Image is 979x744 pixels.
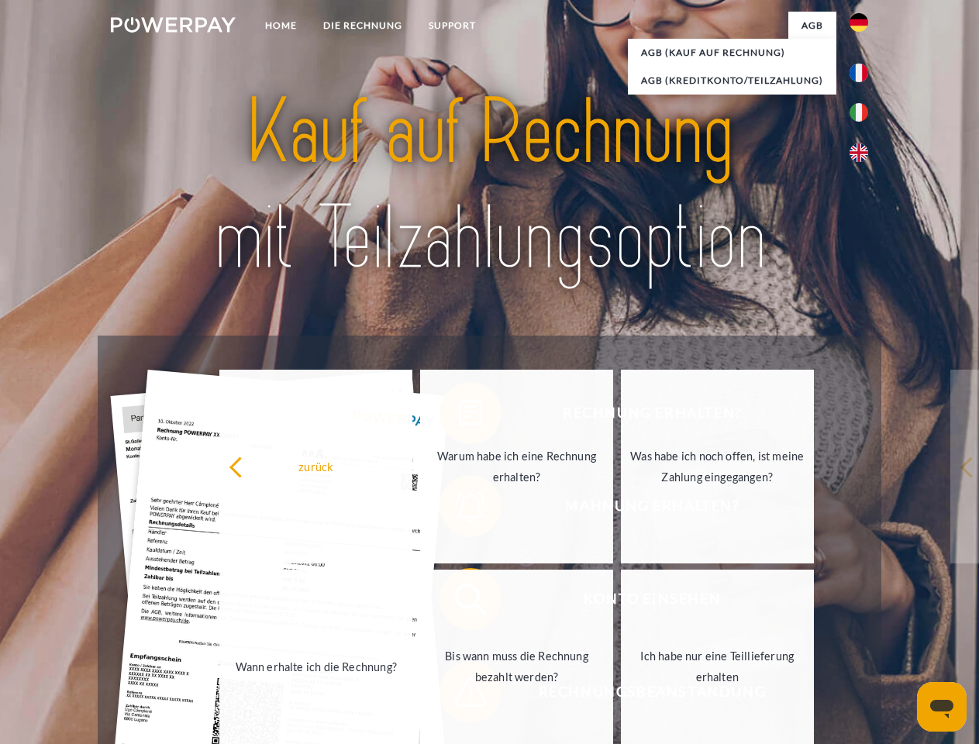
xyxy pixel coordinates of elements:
iframe: Schaltfläche zum Öffnen des Messaging-Fensters [917,682,967,732]
a: AGB (Kreditkonto/Teilzahlung) [628,67,836,95]
img: title-powerpay_de.svg [148,74,831,297]
a: Home [252,12,310,40]
img: it [850,103,868,122]
div: Warum habe ich eine Rechnung erhalten? [429,446,604,487]
img: logo-powerpay-white.svg [111,17,236,33]
a: Was habe ich noch offen, ist meine Zahlung eingegangen? [621,370,814,563]
a: SUPPORT [415,12,489,40]
a: agb [788,12,836,40]
img: fr [850,64,868,82]
img: en [850,143,868,162]
a: AGB (Kauf auf Rechnung) [628,39,836,67]
div: Was habe ich noch offen, ist meine Zahlung eingegangen? [630,446,805,487]
div: Ich habe nur eine Teillieferung erhalten [630,646,805,687]
a: DIE RECHNUNG [310,12,415,40]
div: Bis wann muss die Rechnung bezahlt werden? [429,646,604,687]
img: de [850,13,868,32]
div: Wann erhalte ich die Rechnung? [229,656,403,677]
div: zurück [229,456,403,477]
